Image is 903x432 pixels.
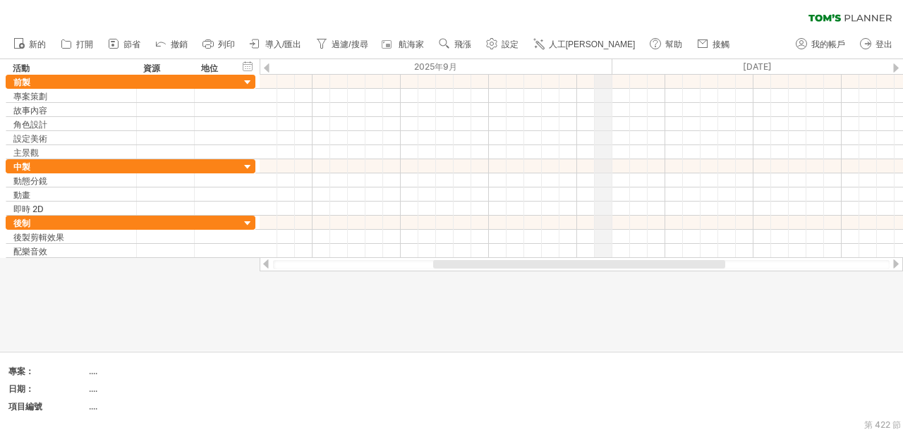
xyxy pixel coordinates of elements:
[399,39,424,49] font: 航海家
[665,39,682,49] font: 幫助
[435,35,475,54] a: 飛漲
[502,39,519,49] font: 設定
[29,39,46,49] font: 新的
[201,63,218,73] font: 地位
[13,119,47,130] font: 角色設計
[13,204,44,214] font: 即時 2D
[332,39,368,49] font: 過濾/搜尋
[143,63,160,73] font: 資源
[313,35,372,54] a: 過濾/搜尋
[104,35,145,54] a: 節省
[811,39,845,49] font: 我的帳戶
[13,246,47,257] font: 配樂音效
[864,419,901,430] font: 第 422 節
[13,232,64,242] font: 後製剪輯效果
[57,35,97,54] a: 打開
[13,161,30,172] font: 中製
[76,39,93,49] font: 打開
[13,105,47,116] font: 故事內容
[13,63,30,73] font: 活動
[13,175,47,186] font: 動態分鏡
[8,401,42,412] font: 項目編號
[218,39,235,49] font: 列印
[13,147,39,158] font: 主景觀
[89,366,97,376] font: ....
[693,35,734,54] a: 接觸
[743,61,772,72] font: [DATE]
[246,35,305,54] a: 導入/匯出
[13,190,30,200] font: 動畫
[530,35,640,54] a: 人工[PERSON_NAME]
[414,61,457,72] font: 2025年9月
[89,383,97,394] font: ....
[646,35,686,54] a: 幫助
[199,35,239,54] a: 列印
[856,35,897,54] a: 登出
[13,91,47,101] font: 專案策劃
[13,218,30,228] font: 後制
[123,39,140,49] font: 節省
[89,401,97,412] font: ....
[380,35,428,54] a: 航海家
[454,39,471,49] font: 飛漲
[10,35,50,54] a: 新的
[152,35,192,54] a: 撤銷
[171,39,188,49] font: 撤銷
[224,59,612,74] div: 2025年9月
[13,133,47,144] font: 設定美術
[13,77,30,87] font: 前製
[483,35,523,54] a: 設定
[792,35,849,54] a: 我的帳戶
[265,39,301,49] font: 導入/匯出
[549,39,636,49] font: 人工[PERSON_NAME]
[713,39,729,49] font: 接觸
[8,366,34,376] font: 專案：
[875,39,892,49] font: 登出
[8,383,34,394] font: 日期：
